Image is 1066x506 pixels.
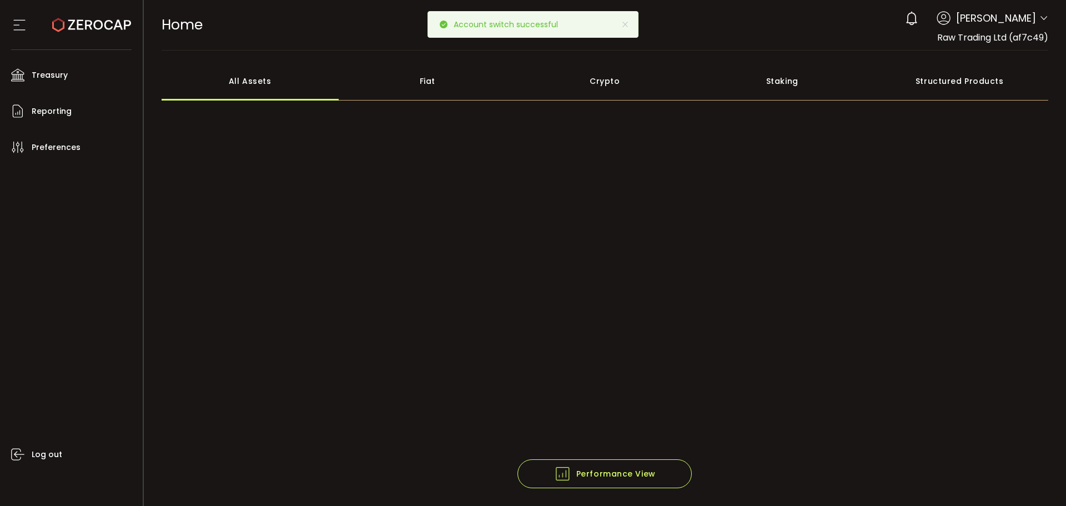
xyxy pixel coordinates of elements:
span: Reporting [32,103,72,119]
span: Treasury [32,67,68,83]
span: Performance View [554,465,656,482]
div: Crypto [516,62,694,101]
div: Structured Products [871,62,1049,101]
div: Staking [693,62,871,101]
button: Performance View [517,459,692,488]
span: Raw Trading Ltd (af7c49) [937,31,1048,44]
p: Account switch successful [454,21,567,28]
span: Home [162,15,203,34]
span: [PERSON_NAME] [956,11,1036,26]
span: Preferences [32,139,81,156]
div: Fiat [339,62,516,101]
span: Log out [32,447,62,463]
iframe: Chat Widget [1010,453,1066,506]
div: All Assets [162,62,339,101]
